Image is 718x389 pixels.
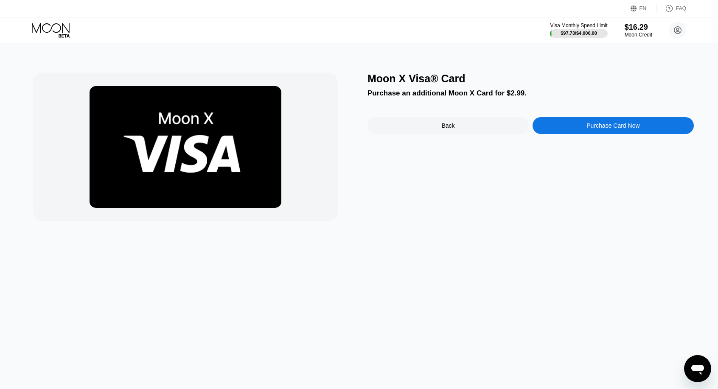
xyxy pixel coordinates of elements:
[367,117,529,134] div: Back
[639,6,647,11] div: EN
[656,4,686,13] div: FAQ
[625,32,652,38] div: Moon Credit
[367,73,694,85] div: Moon X Visa® Card
[586,122,639,129] div: Purchase Card Now
[441,122,454,129] div: Back
[561,31,597,36] div: $97.73 / $4,000.00
[533,117,694,134] div: Purchase Card Now
[550,22,607,38] div: Visa Monthly Spend Limit$97.73/$4,000.00
[550,22,607,28] div: Visa Monthly Spend Limit
[625,23,652,32] div: $16.29
[631,4,656,13] div: EN
[676,6,686,11] div: FAQ
[625,23,652,38] div: $16.29Moon Credit
[367,89,694,98] div: Purchase an additional Moon X Card for $2.99.
[684,355,711,382] iframe: Bouton de lancement de la fenêtre de messagerie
